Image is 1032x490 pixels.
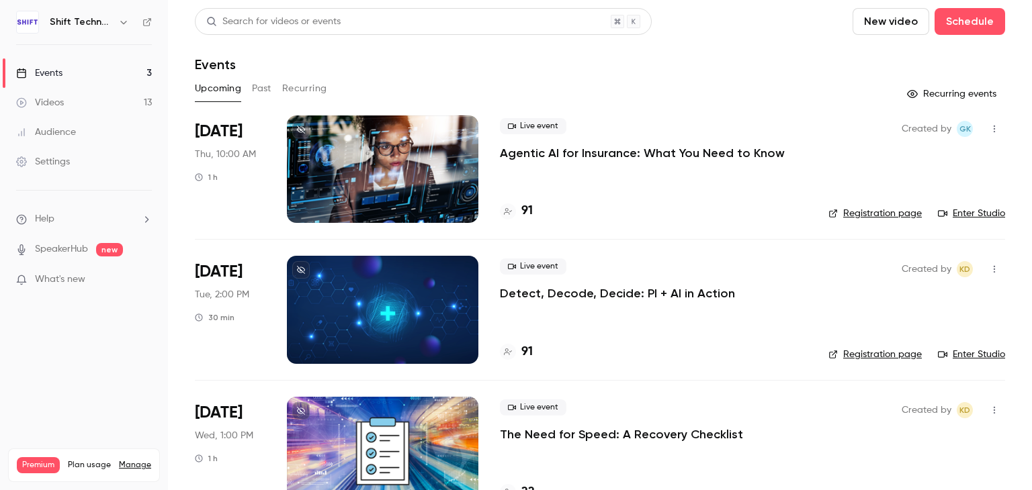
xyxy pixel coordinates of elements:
[17,457,60,473] span: Premium
[282,78,327,99] button: Recurring
[902,402,951,418] span: Created by
[500,118,566,134] span: Live event
[959,121,971,137] span: GK
[195,56,236,72] h1: Events
[206,15,341,29] div: Search for videos or events
[195,288,249,301] span: Tue, 2:00 PM
[195,261,243,283] span: [DATE]
[957,261,973,277] span: Kristen DeLuca
[35,242,88,256] a: SpeakerHub
[500,145,785,161] a: Agentic AI for Insurance: What You Need to Know
[500,202,533,220] a: 91
[195,172,218,183] div: 1 h
[902,121,951,137] span: Created by
[828,348,922,361] a: Registration page
[195,429,253,442] span: Wed, 1:00 PM
[16,212,152,226] li: help-dropdown-opener
[938,348,1005,361] a: Enter Studio
[957,402,973,418] span: Kristen DeLuca
[959,402,970,418] span: KD
[16,66,62,80] div: Events
[521,202,533,220] h4: 91
[195,402,243,424] span: [DATE]
[195,121,243,142] span: [DATE]
[35,273,85,287] span: What's new
[16,96,64,109] div: Videos
[902,261,951,277] span: Created by
[500,258,566,275] span: Live event
[500,426,743,442] a: The Need for Speed: A Recovery Checklist
[957,121,973,137] span: Gaud KROTOFF
[136,274,152,286] iframe: Noticeable Trigger
[119,460,151,471] a: Manage
[17,11,38,33] img: Shift Technology
[96,243,123,256] span: new
[35,212,54,226] span: Help
[195,453,218,464] div: 1 h
[16,155,70,168] div: Settings
[901,83,1005,105] button: Recurring events
[68,460,111,471] span: Plan usage
[938,207,1005,220] a: Enter Studio
[195,148,256,161] span: Thu, 10:00 AM
[252,78,271,99] button: Past
[500,399,566,415] span: Live event
[195,312,234,323] div: 30 min
[828,207,922,220] a: Registration page
[195,115,265,223] div: Sep 25 Thu, 10:00 AM (America/New York)
[935,8,1005,35] button: Schedule
[50,15,113,29] h6: Shift Technology
[959,261,970,277] span: KD
[195,256,265,363] div: Oct 7 Tue, 2:00 PM (America/New York)
[521,343,533,361] h4: 91
[500,285,735,301] a: Detect, Decode, Decide: PI + AI in Action
[16,126,76,139] div: Audience
[500,343,533,361] a: 91
[195,78,241,99] button: Upcoming
[853,8,929,35] button: New video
